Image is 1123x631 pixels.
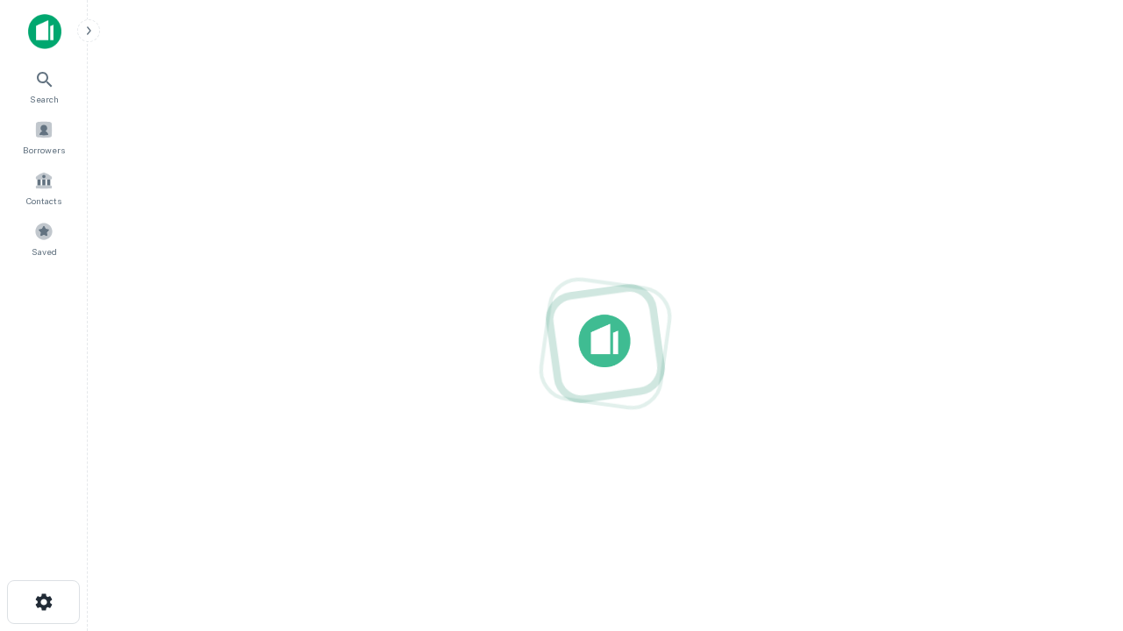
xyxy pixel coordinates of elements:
img: capitalize-icon.png [28,14,61,49]
a: Search [5,62,82,110]
span: Saved [32,245,57,259]
span: Borrowers [23,143,65,157]
span: Contacts [26,194,61,208]
a: Saved [5,215,82,262]
span: Search [30,92,59,106]
iframe: Chat Widget [1035,491,1123,575]
a: Borrowers [5,113,82,160]
a: Contacts [5,164,82,211]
